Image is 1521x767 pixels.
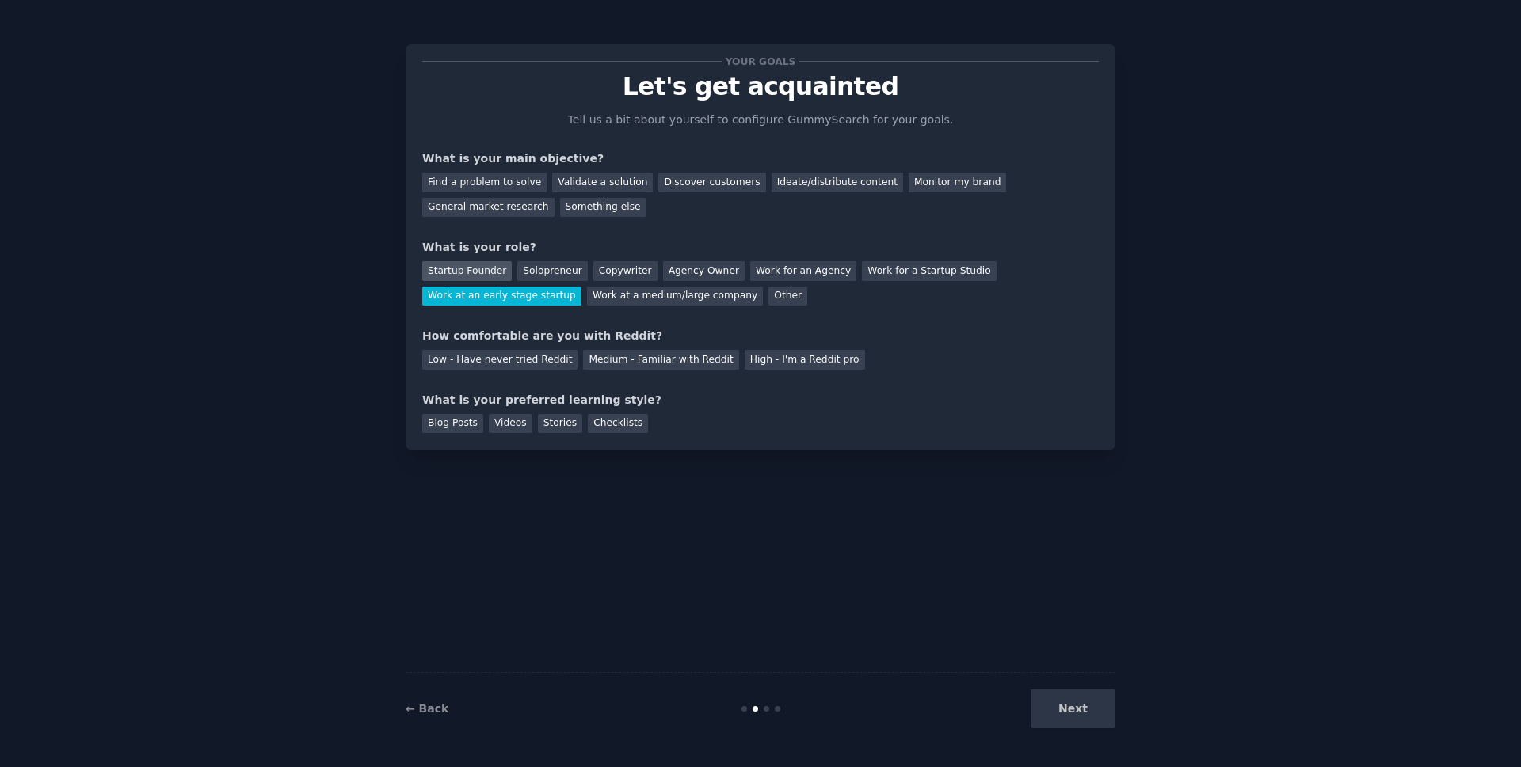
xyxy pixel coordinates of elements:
[422,150,1099,167] div: What is your main objective?
[422,261,512,281] div: Startup Founder
[422,287,581,306] div: Work at an early stage startup
[422,239,1099,256] div: What is your role?
[772,173,903,192] div: Ideate/distribute content
[422,414,483,434] div: Blog Posts
[722,53,799,70] span: Your goals
[658,173,765,192] div: Discover customers
[593,261,658,281] div: Copywriter
[422,328,1099,344] div: How comfortable are you with Reddit?
[862,261,996,281] div: Work for a Startup Studio
[517,261,587,281] div: Solopreneur
[422,350,578,370] div: Low - Have never tried Reddit
[422,392,1099,408] div: What is your preferred learning style?
[560,198,646,218] div: Something else
[745,350,865,370] div: High - I'm a Reddit pro
[750,261,856,281] div: Work for an Agency
[909,173,1006,192] div: Monitor my brand
[406,702,448,715] a: ← Back
[552,173,653,192] div: Validate a solution
[583,350,738,370] div: Medium - Familiar with Reddit
[561,112,960,128] p: Tell us a bit about yourself to configure GummySearch for your goals.
[663,261,745,281] div: Agency Owner
[587,287,763,306] div: Work at a medium/large company
[422,198,555,218] div: General market research
[588,414,648,434] div: Checklists
[422,173,547,192] div: Find a problem to solve
[422,73,1099,101] p: Let's get acquainted
[489,414,532,434] div: Videos
[768,287,807,306] div: Other
[538,414,582,434] div: Stories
